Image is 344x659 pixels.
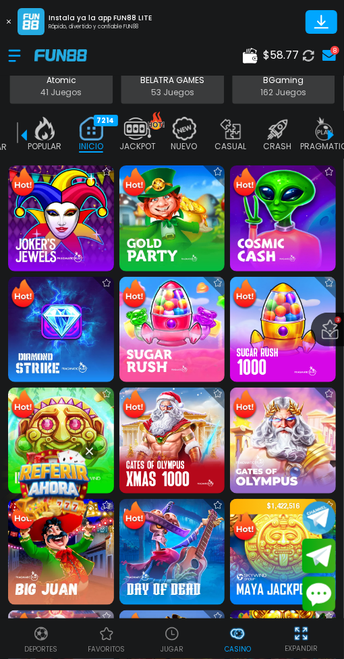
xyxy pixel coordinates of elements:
[121,500,148,533] img: Hot
[17,446,91,521] img: Image Link
[121,278,148,311] img: Hot
[225,644,251,654] p: Casino
[293,625,310,642] img: hide
[9,612,36,644] img: Hot
[98,626,115,642] img: Casino Favoritos
[121,86,224,99] p: 53 Juegos
[231,612,258,644] img: Hot
[33,626,49,642] img: Deportes
[9,278,36,311] img: Hot
[78,117,105,140] img: home_active.webp
[119,277,225,383] img: Sugar Rush
[264,117,291,140] img: crash_off.webp
[231,167,258,199] img: Hot
[119,499,225,605] img: Day of Dead
[139,624,204,654] a: Casino JugarCasino JugarJUGAR
[263,47,299,63] span: $ 58.77
[9,500,36,533] img: Hot
[310,117,337,140] img: pragmatic_off.webp
[230,165,336,271] img: Cosmic Cash
[9,389,36,421] img: Hot
[230,277,336,383] img: Sugar Rush 1000
[318,46,336,65] a: 8
[230,499,336,515] p: $ 1,422,516
[18,8,45,35] img: App Logo
[161,644,183,654] p: JUGAR
[231,389,258,421] img: Hot
[119,388,225,494] img: Gates of Olympus Xmas 1000
[263,140,291,153] p: CRASH
[28,140,61,153] p: POPULAR
[215,140,247,153] p: CASUAL
[148,111,165,130] img: hot
[302,500,336,535] button: Join telegram channel
[8,277,114,383] img: Diamond Strike
[74,624,139,654] a: Casino FavoritosCasino Favoritosfavoritos
[31,117,58,140] img: popular_off.webp
[124,117,151,140] img: jackpot_off.webp
[230,388,336,494] img: Gates of Olympus
[285,643,318,654] p: EXPANDIR
[119,165,225,271] img: Gold Party
[232,74,335,86] p: BGaming
[8,388,114,494] img: Inca Gems
[205,624,270,654] a: CasinoCasinoCasino
[9,167,36,199] img: Hot
[302,539,336,574] button: Join telegram
[8,499,114,605] img: Big Juan
[121,74,224,86] p: BELATRA GAMES
[88,644,125,654] p: favoritos
[231,278,258,311] img: Hot
[331,46,339,55] div: 8
[10,86,113,99] p: 41 Juegos
[171,117,198,140] img: new_off.webp
[217,117,244,140] img: casual_off.webp
[119,140,156,153] p: JACKPOT
[164,626,180,642] img: Casino Jugar
[302,577,336,612] button: Contact customer service
[34,49,87,61] img: Company Logo
[171,140,198,153] p: NUEVO
[24,644,57,654] p: Deportes
[335,317,341,323] span: 3
[79,140,103,153] p: INICIO
[49,23,152,31] p: Rápido, divertido y confiable FUN88
[94,115,118,126] div: 7214
[121,612,148,644] img: Hot
[232,86,335,99] p: 162 Juegos
[121,389,148,421] img: Hot
[121,167,148,199] img: Hot
[49,13,152,23] p: Instala ya la app FUN88 LITE
[230,499,336,605] img: Maya Jackpot
[8,624,74,654] a: DeportesDeportesDeportes
[231,511,258,544] img: Hot
[8,165,114,271] img: Joker's Jewels
[10,74,113,86] p: Atomic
